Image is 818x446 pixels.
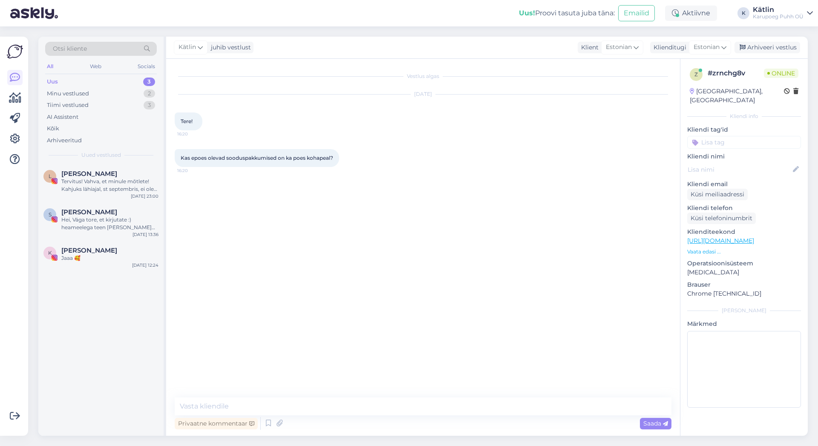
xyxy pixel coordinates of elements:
div: Tiimi vestlused [47,101,89,109]
div: [DATE] 13:36 [132,231,158,238]
div: Kätlin [753,6,804,13]
p: Kliendi tag'id [687,125,801,134]
span: Uued vestlused [81,151,121,159]
span: Estonian [694,43,720,52]
p: Kliendi telefon [687,204,801,213]
span: Kätlin [179,43,196,52]
div: K [737,7,749,19]
div: Vestlus algas [175,72,671,80]
span: 16:20 [177,167,209,174]
div: Klient [578,43,599,52]
img: Askly Logo [7,43,23,60]
div: Küsi telefoninumbrit [687,213,756,224]
span: Otsi kliente [53,44,87,53]
span: Saada [643,420,668,427]
div: All [45,61,55,72]
div: Privaatne kommentaar [175,418,258,429]
div: Hei, Väga tore, et kirjutate :) heameelega teen [PERSON_NAME] koostööd. Hetkel [PERSON_NAME] plaa... [61,216,158,231]
p: Brauser [687,280,801,289]
span: 16:20 [177,131,209,137]
p: Operatsioonisüsteem [687,259,801,268]
div: Karupoeg Puhh OÜ [753,13,804,20]
div: [DATE] 12:24 [132,262,158,268]
div: [DATE] [175,90,671,98]
div: 2 [144,89,155,98]
p: Chrome [TECHNICAL_ID] [687,289,801,298]
div: Arhiveeri vestlus [734,42,800,53]
span: Kristin Kerro [61,247,117,254]
div: Web [88,61,103,72]
div: Proovi tasuta juba täna: [519,8,615,18]
span: S [49,211,52,218]
p: Vaata edasi ... [687,248,801,256]
div: Kõik [47,124,59,133]
p: Kliendi nimi [687,152,801,161]
span: L [49,173,52,179]
div: Kliendi info [687,112,801,120]
span: Tere! [181,118,193,124]
div: Klienditugi [650,43,686,52]
span: z [694,71,698,78]
div: Socials [136,61,157,72]
a: KätlinKarupoeg Puhh OÜ [753,6,813,20]
p: Märkmed [687,319,801,328]
div: Arhiveeritud [47,136,82,145]
span: Kas epoes olevad sooduspakkumised on ka poes kohapeal? [181,155,333,161]
span: Online [764,69,798,78]
div: AI Assistent [47,113,78,121]
span: K [48,250,52,256]
div: Jaaa 🥰 [61,254,158,262]
div: Minu vestlused [47,89,89,98]
b: Uus! [519,9,535,17]
input: Lisa tag [687,136,801,149]
div: 3 [143,78,155,86]
button: Emailid [618,5,655,21]
span: Liisu Miller [61,170,117,178]
div: Uus [47,78,58,86]
p: [MEDICAL_DATA] [687,268,801,277]
p: Klienditeekond [687,227,801,236]
a: [URL][DOMAIN_NAME] [687,237,754,245]
div: Küsi meiliaadressi [687,189,748,200]
div: Tervitus! Vahva, et minule mõtlete! Kahjuks lähiajal, st septembris, ei ole koostööks aega pakkud... [61,178,158,193]
div: juhib vestlust [207,43,251,52]
div: [PERSON_NAME] [687,307,801,314]
div: Aktiivne [665,6,717,21]
div: [DATE] 23:00 [131,193,158,199]
div: # zrnchg8v [708,68,764,78]
input: Lisa nimi [688,165,791,174]
div: 3 [144,101,155,109]
span: Sigrid [61,208,117,216]
span: Estonian [606,43,632,52]
div: [GEOGRAPHIC_DATA], [GEOGRAPHIC_DATA] [690,87,784,105]
p: Kliendi email [687,180,801,189]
